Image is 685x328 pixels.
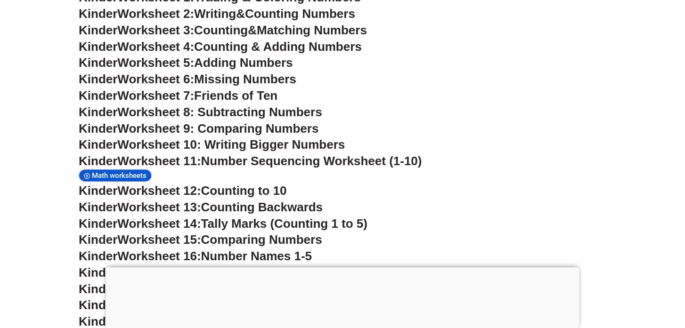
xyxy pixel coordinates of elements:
[117,7,194,21] span: Worksheet 2:
[257,23,367,37] span: Matching Numbers
[117,232,201,247] span: Worksheet 15:
[117,121,318,136] span: Worksheet 9: Comparing Numbers
[117,265,201,280] span: Worksheet 17:
[194,88,277,103] span: Friends of Ten
[79,184,117,198] span: Kinder
[79,137,345,152] a: KinderWorksheet 10: Writing Bigger Numbers
[79,282,117,296] span: Kinder
[117,216,201,231] span: Worksheet 14:
[117,23,194,37] span: Worksheet 3:
[201,232,322,247] span: Comparing Numbers
[194,40,362,54] span: Counting & Adding Numbers
[79,40,117,54] span: Kinder
[79,200,117,214] span: Kinder
[106,267,579,326] iframe: Advertisement
[79,169,152,182] div: Math worksheets
[245,7,355,21] span: Counting Numbers
[117,56,194,70] span: Worksheet 5:
[79,56,117,70] span: Kinder
[79,232,117,247] span: Kinder
[117,40,194,54] span: Worksheet 4:
[194,7,236,21] span: Writing
[79,88,277,103] a: KinderWorksheet 7:Friends of Ten
[79,154,117,168] span: Kinder
[117,72,194,86] span: Worksheet 6:
[201,265,277,280] span: More or Less
[117,154,201,168] span: Worksheet 11:
[194,56,293,70] span: Adding Numbers
[117,249,201,263] span: Worksheet 16:
[194,23,248,37] span: Counting
[79,298,117,312] span: Kinder
[201,216,367,231] span: Tally Marks (Counting 1 to 5)
[79,7,117,21] span: Kinder
[201,200,322,214] span: Counting Backwards
[79,105,322,119] a: KinderWorksheet 8: Subtracting Numbers
[117,200,201,214] span: Worksheet 13:
[79,249,117,263] span: Kinder
[201,249,311,263] span: Number Names 1-5
[201,154,422,168] span: Number Sequencing Worksheet (1-10)
[79,121,318,136] a: KinderWorksheet 9: Comparing Numbers
[79,216,117,231] span: Kinder
[117,137,345,152] span: Worksheet 10: Writing Bigger Numbers
[117,184,201,198] span: Worksheet 12:
[79,23,117,37] span: Kinder
[79,23,367,37] a: KinderWorksheet 3:Counting&Matching Numbers
[79,88,117,103] span: Kinder
[79,137,117,152] span: Kinder
[79,72,296,86] a: KinderWorksheet 6:Missing Numbers
[79,105,117,119] span: Kinder
[79,72,117,86] span: Kinder
[117,88,194,103] span: Worksheet 7:
[194,72,296,86] span: Missing Numbers
[79,7,355,21] a: KinderWorksheet 2:Writing&Counting Numbers
[201,184,286,198] span: Counting to 10
[79,121,117,136] span: Kinder
[79,56,293,70] a: KinderWorksheet 5:Adding Numbers
[92,171,149,180] span: Math worksheets
[79,265,117,280] span: Kinder
[117,105,322,119] span: Worksheet 8: Subtracting Numbers
[79,40,362,54] a: KinderWorksheet 4:Counting & Adding Numbers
